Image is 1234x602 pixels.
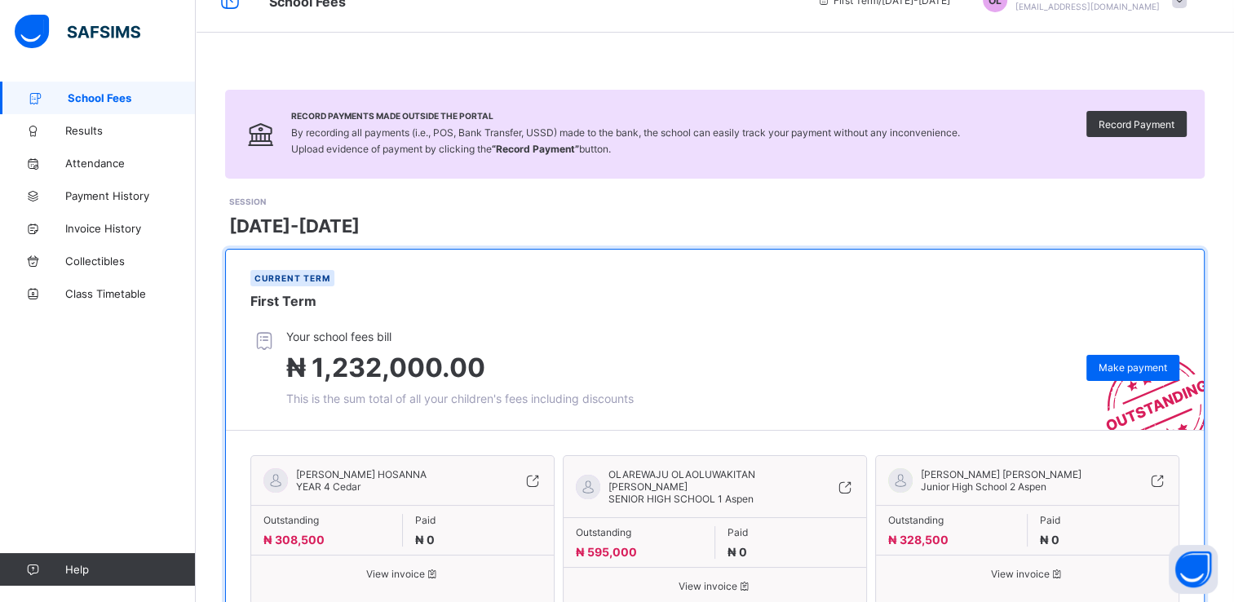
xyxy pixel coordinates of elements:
[263,568,542,580] span: View invoice
[1040,533,1059,547] span: ₦ 0
[921,468,1081,480] span: [PERSON_NAME] [PERSON_NAME]
[254,273,330,283] span: Current term
[888,568,1166,580] span: View invoice
[15,15,140,49] img: safsims
[65,255,196,268] span: Collectibles
[888,533,949,547] span: ₦ 328,500
[65,124,196,137] span: Results
[229,215,360,237] span: [DATE]-[DATE]
[1040,514,1167,526] span: Paid
[296,468,427,480] span: [PERSON_NAME] HOSANNA
[286,392,634,405] span: This is the sum total of all your children's fees including discounts
[65,563,195,576] span: Help
[65,157,196,170] span: Attendance
[65,189,196,202] span: Payment History
[291,126,960,155] span: By recording all payments (i.e., POS, Bank Transfer, USSD) made to the bank, the school can easil...
[1099,118,1174,131] span: Record Payment
[291,111,960,121] span: Record Payments Made Outside the Portal
[921,480,1046,493] span: Junior High School 2 Aspen
[229,197,266,206] span: SESSION
[608,468,798,493] span: OLAREWAJU OLAOLUWAKITAN [PERSON_NAME]
[888,514,1015,526] span: Outstanding
[263,514,390,526] span: Outstanding
[250,293,316,309] span: First Term
[68,91,196,104] span: School Fees
[286,352,485,383] span: ₦ 1,232,000.00
[1099,361,1167,374] span: Make payment
[492,143,579,155] b: “Record Payment”
[608,493,754,505] span: SENIOR HIGH SCHOOL 1 Aspen
[296,480,360,493] span: YEAR 4 Cedar
[286,330,634,343] span: Your school fees bill
[728,526,855,538] span: Paid
[576,580,854,592] span: View invoice
[1086,337,1204,430] img: outstanding-stamp.3c148f88c3ebafa6da95868fa43343a1.svg
[415,514,542,526] span: Paid
[415,533,435,547] span: ₦ 0
[576,545,637,559] span: ₦ 595,000
[1169,545,1218,594] button: Open asap
[728,545,747,559] span: ₦ 0
[263,533,325,547] span: ₦ 308,500
[65,287,196,300] span: Class Timetable
[65,222,196,235] span: Invoice History
[576,526,702,538] span: Outstanding
[1015,2,1160,11] span: [EMAIL_ADDRESS][DOMAIN_NAME]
